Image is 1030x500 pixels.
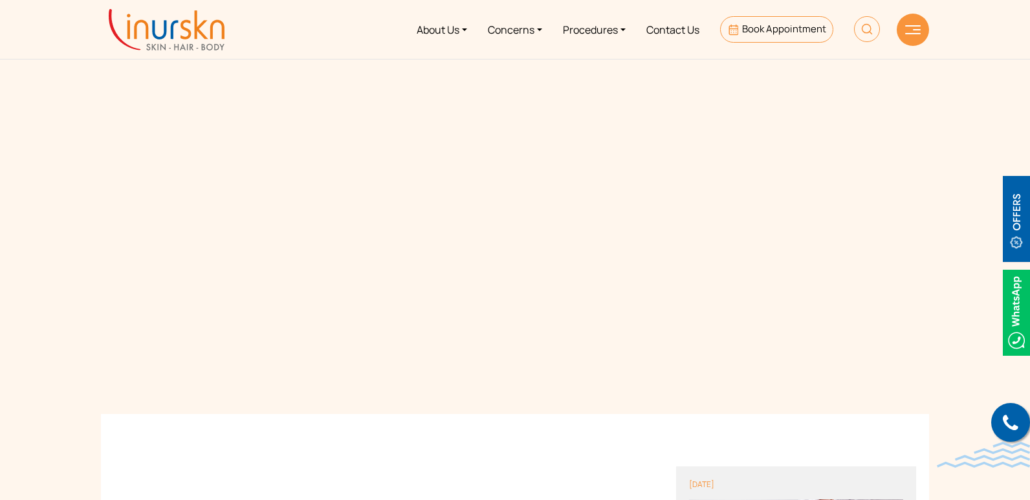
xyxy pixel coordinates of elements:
img: Whatsappicon [1003,270,1030,356]
img: offerBt [1003,176,1030,262]
a: Whatsappicon [1003,304,1030,318]
a: About Us [406,5,477,54]
a: Concerns [477,5,553,54]
img: HeaderSearch [854,16,880,42]
img: hamLine.svg [905,25,921,34]
a: Procedures [553,5,636,54]
img: bluewave [937,442,1030,468]
a: Contact Us [636,5,710,54]
span: Book Appointment [742,22,826,36]
a: Book Appointment [720,16,833,43]
img: inurskn-logo [109,9,225,50]
div: [DATE] [689,479,903,490]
